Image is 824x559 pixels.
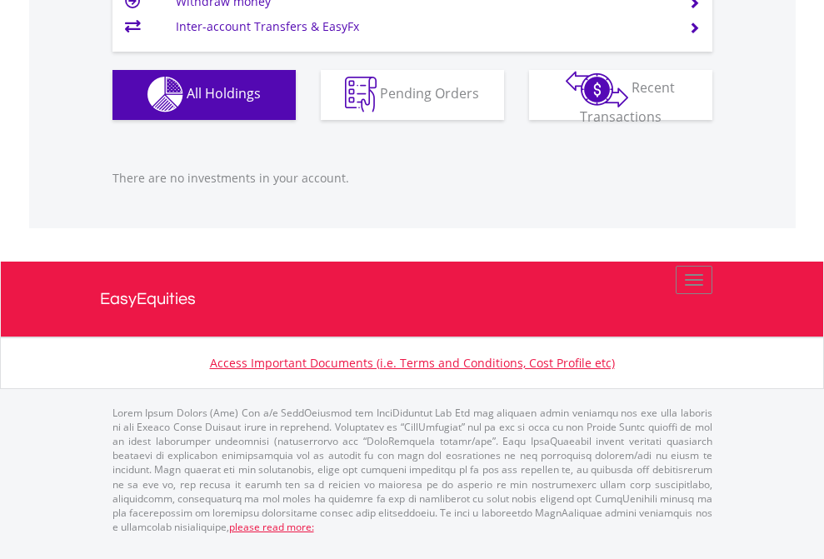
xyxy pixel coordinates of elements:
a: Access Important Documents (i.e. Terms and Conditions, Cost Profile etc) [210,355,615,371]
a: please read more: [229,520,314,534]
span: Recent Transactions [580,78,676,126]
img: transactions-zar-wht.png [566,71,628,107]
button: Recent Transactions [529,70,712,120]
button: Pending Orders [321,70,504,120]
td: Inter-account Transfers & EasyFx [176,14,668,39]
p: Lorem Ipsum Dolors (Ame) Con a/e SeddOeiusmod tem InciDiduntut Lab Etd mag aliquaen admin veniamq... [112,406,712,534]
span: All Holdings [187,84,261,102]
button: All Holdings [112,70,296,120]
img: pending_instructions-wht.png [345,77,377,112]
span: Pending Orders [380,84,479,102]
a: EasyEquities [100,262,725,337]
img: holdings-wht.png [147,77,183,112]
p: There are no investments in your account. [112,170,712,187]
